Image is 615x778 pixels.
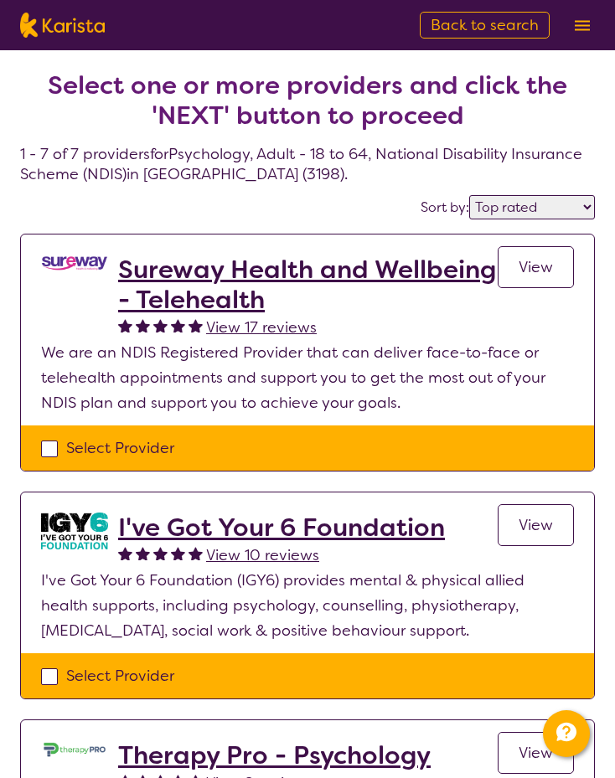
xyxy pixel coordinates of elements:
[575,20,590,31] img: menu
[118,255,498,315] a: Sureway Health and Wellbeing - Telehealth
[519,743,553,763] span: View
[136,546,150,560] img: fullstar
[136,318,150,332] img: fullstar
[41,340,574,415] p: We are an NDIS Registered Provider that can deliver face-to-face or telehealth appointments and s...
[206,545,319,565] span: View 10 reviews
[153,546,168,560] img: fullstar
[498,732,574,774] a: View
[519,515,553,535] span: View
[153,318,168,332] img: fullstar
[118,740,431,770] a: Therapy Pro - Psychology
[421,198,469,216] label: Sort by:
[40,70,575,131] h2: Select one or more providers and click the 'NEXT' button to proceed
[431,15,539,35] span: Back to search
[20,13,105,38] img: Karista logo
[498,504,574,546] a: View
[118,513,445,543] a: I've Got Your 6 Foundation
[118,546,132,560] img: fullstar
[41,255,108,272] img: vgwqq8bzw4bddvbx0uac.png
[41,513,108,549] img: aw0qclyvxjfem2oefjis.jpg
[20,30,595,184] h4: 1 - 7 of 7 providers for Psychology , Adult - 18 to 64 , National Disability Insurance Scheme (ND...
[171,546,185,560] img: fullstar
[519,257,553,277] span: View
[41,740,108,759] img: dzo1joyl8vpkomu9m2qk.jpg
[420,12,550,39] a: Back to search
[41,568,574,643] p: I've Got Your 6 Foundation (IGY6) provides mental & physical allied health supports, including ps...
[206,317,317,337] span: View 17 reviews
[206,543,319,568] a: View 10 reviews
[189,318,203,332] img: fullstar
[118,318,132,332] img: fullstar
[543,710,590,757] button: Channel Menu
[189,546,203,560] img: fullstar
[498,246,574,288] a: View
[206,315,317,340] a: View 17 reviews
[171,318,185,332] img: fullstar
